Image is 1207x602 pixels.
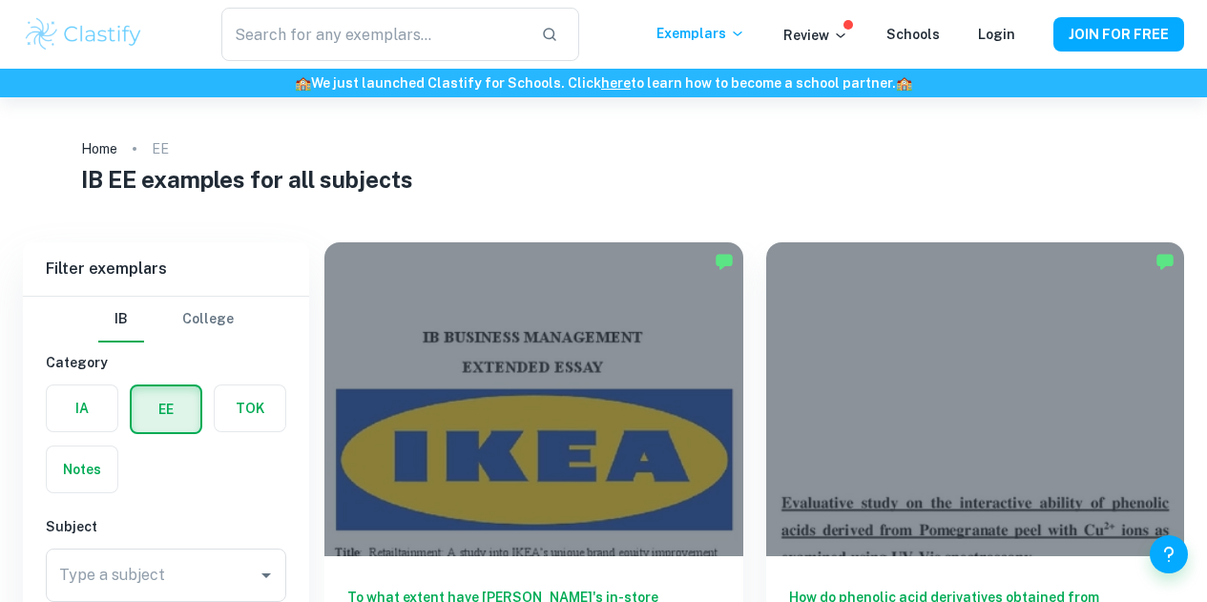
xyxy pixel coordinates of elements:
[182,297,234,343] button: College
[295,75,311,91] span: 🏫
[896,75,912,91] span: 🏫
[23,242,309,296] h6: Filter exemplars
[656,23,745,44] p: Exemplars
[4,73,1203,93] h6: We just launched Clastify for Schools. Click to learn how to become a school partner.
[215,385,285,431] button: TOK
[601,75,631,91] a: here
[47,385,117,431] button: IA
[81,135,117,162] a: Home
[132,386,200,432] button: EE
[23,15,144,53] img: Clastify logo
[47,446,117,492] button: Notes
[978,27,1015,42] a: Login
[1155,252,1175,271] img: Marked
[81,162,1126,197] h1: IB EE examples for all subjects
[221,8,527,61] input: Search for any exemplars...
[1053,17,1184,52] button: JOIN FOR FREE
[715,252,734,271] img: Marked
[46,352,286,373] h6: Category
[886,27,940,42] a: Schools
[98,297,234,343] div: Filter type choice
[783,25,848,46] p: Review
[152,138,169,159] p: EE
[98,297,144,343] button: IB
[1150,535,1188,573] button: Help and Feedback
[46,516,286,537] h6: Subject
[253,562,280,589] button: Open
